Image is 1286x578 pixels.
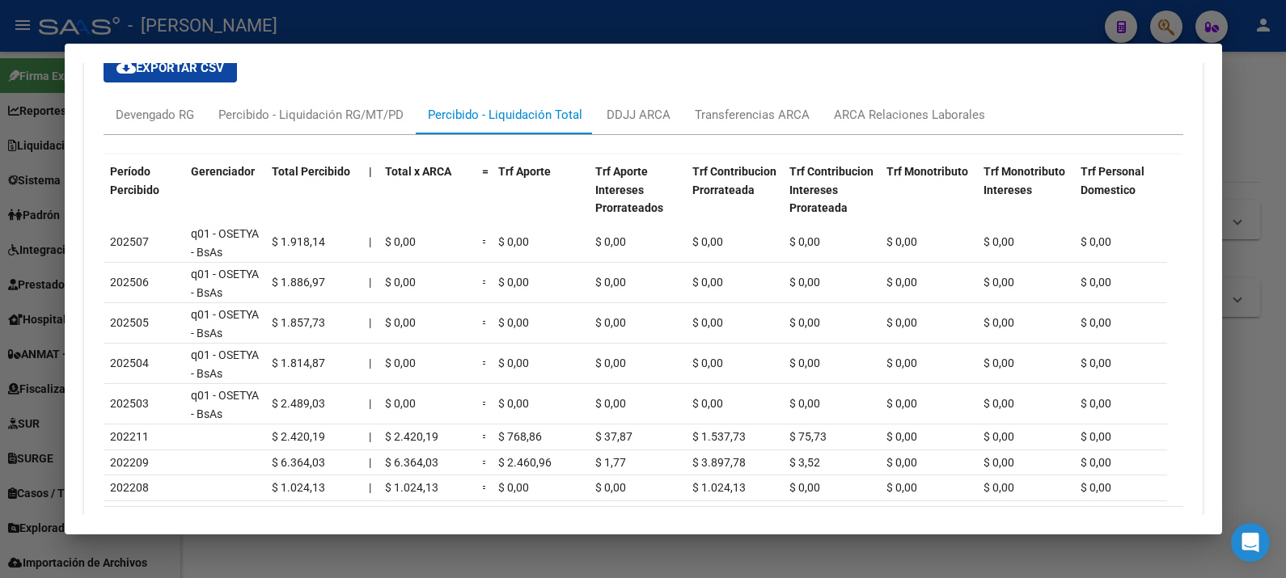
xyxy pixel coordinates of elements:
div: DDJJ ARCA [607,106,670,124]
span: $ 0,00 [692,397,723,410]
span: | [369,430,371,443]
span: 202208 [110,481,149,494]
datatable-header-cell: Trf Contribucion Intereses Prorateada [783,154,880,244]
span: $ 0,00 [886,235,917,248]
span: $ 0,00 [984,276,1014,289]
datatable-header-cell: Trf Personal Domestico [1074,154,1171,244]
span: $ 3,52 [789,456,820,469]
span: $ 0,00 [984,456,1014,469]
span: 202503 [110,397,149,410]
div: Transferencias ARCA [695,106,810,124]
div: Open Intercom Messenger [1231,523,1270,562]
span: $ 2.420,19 [272,430,325,443]
span: Trf Contribucion Prorrateada [692,165,776,196]
span: $ 0,00 [886,397,917,410]
span: $ 0,00 [498,397,529,410]
span: $ 0,00 [692,235,723,248]
span: $ 0,00 [385,235,416,248]
span: | [369,456,371,469]
div: ARCA Relaciones Laborales [834,106,985,124]
datatable-header-cell: Trf Contribucion Prorrateada [686,154,783,244]
span: Trf Aporte [498,165,551,178]
span: Trf Personal Domestico [1081,165,1144,196]
datatable-header-cell: Total Percibido [265,154,362,244]
span: = [482,430,489,443]
span: $ 1.537,73 [692,430,746,443]
span: | [369,481,371,494]
span: | [369,316,371,329]
span: $ 0,00 [789,235,820,248]
span: $ 0,00 [385,316,416,329]
span: = [482,357,489,369]
span: $ 1.857,73 [272,316,325,329]
span: Exportar CSV [116,61,224,75]
span: $ 0,00 [498,316,529,329]
datatable-header-cell: Trf Monotributo [880,154,977,244]
datatable-header-cell: | [362,154,379,244]
span: $ 1.918,14 [272,235,325,248]
span: | [369,397,371,410]
span: $ 0,00 [1081,276,1111,289]
div: Percibido - Liquidación RG/MT/PD [218,106,404,124]
span: $ 0,00 [595,276,626,289]
span: $ 0,00 [886,357,917,369]
span: = [482,456,489,469]
span: $ 0,00 [984,235,1014,248]
span: $ 0,00 [692,357,723,369]
span: $ 0,00 [498,481,529,494]
span: $ 0,00 [886,316,917,329]
div: Percibido - Liquidación Total [428,106,582,124]
span: $ 1.024,13 [272,481,325,494]
span: 202211 [110,430,149,443]
span: = [482,276,489,289]
span: $ 0,00 [886,430,917,443]
span: 202209 [110,456,149,469]
span: $ 0,00 [1081,481,1111,494]
span: $ 0,00 [886,481,917,494]
span: $ 0,00 [789,357,820,369]
span: $ 0,00 [595,397,626,410]
datatable-header-cell: Trf Monotributo Intereses [977,154,1074,244]
span: Trf Monotributo [886,165,968,178]
datatable-header-cell: Trf Aporte Intereses Prorrateados [589,154,686,244]
span: $ 1,77 [595,456,626,469]
span: 202507 [110,235,149,248]
span: $ 0,00 [886,456,917,469]
span: $ 0,00 [385,357,416,369]
span: | [369,357,371,369]
span: = [482,235,489,248]
span: $ 0,00 [789,397,820,410]
span: 202505 [110,316,149,329]
datatable-header-cell: Período Percibido [104,154,184,244]
mat-icon: cloud_download [116,57,136,77]
span: Trf Aporte Intereses Prorrateados [595,165,663,215]
span: $ 0,00 [692,316,723,329]
span: q01 - OSETYA - BsAs [191,308,259,340]
span: 202506 [110,276,149,289]
span: $ 1.024,13 [385,481,438,494]
span: = [482,316,489,329]
span: $ 0,00 [595,357,626,369]
span: $ 0,00 [385,276,416,289]
span: $ 6.364,03 [385,456,438,469]
span: $ 2.420,19 [385,430,438,443]
span: $ 0,00 [385,397,416,410]
span: 202504 [110,357,149,369]
span: $ 1.886,97 [272,276,325,289]
datatable-header-cell: Gerenciador [184,154,265,244]
span: = [482,165,489,178]
span: | [369,235,371,248]
span: $ 0,00 [984,430,1014,443]
span: Período Percibido [110,165,159,196]
span: $ 0,00 [595,235,626,248]
span: $ 0,00 [984,397,1014,410]
span: $ 2.489,03 [272,397,325,410]
span: $ 768,86 [498,430,542,443]
span: q01 - OSETYA - BsAs [191,348,259,380]
span: $ 0,00 [789,481,820,494]
button: Exportar CSV [104,53,237,82]
span: q01 - OSETYA - BsAs [191,268,259,299]
span: $ 0,00 [595,316,626,329]
span: $ 0,00 [984,357,1014,369]
span: $ 0,00 [789,316,820,329]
